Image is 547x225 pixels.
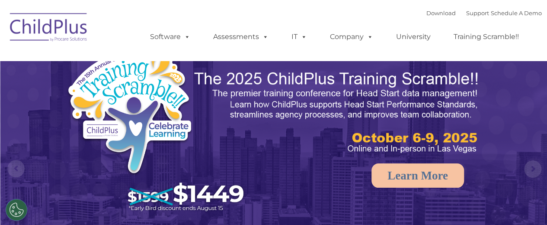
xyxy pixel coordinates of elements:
a: Schedule A Demo [491,10,542,16]
a: IT [283,28,316,46]
button: Cookies Settings [6,199,27,221]
a: Assessments [205,28,277,46]
a: Company [321,28,382,46]
a: Training Scramble!! [445,28,528,46]
img: ChildPlus by Procare Solutions [6,7,92,50]
a: Learn More [371,163,464,188]
a: Software [141,28,199,46]
font: | [426,10,542,16]
a: University [387,28,439,46]
a: Support [466,10,489,16]
a: Download [426,10,456,16]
